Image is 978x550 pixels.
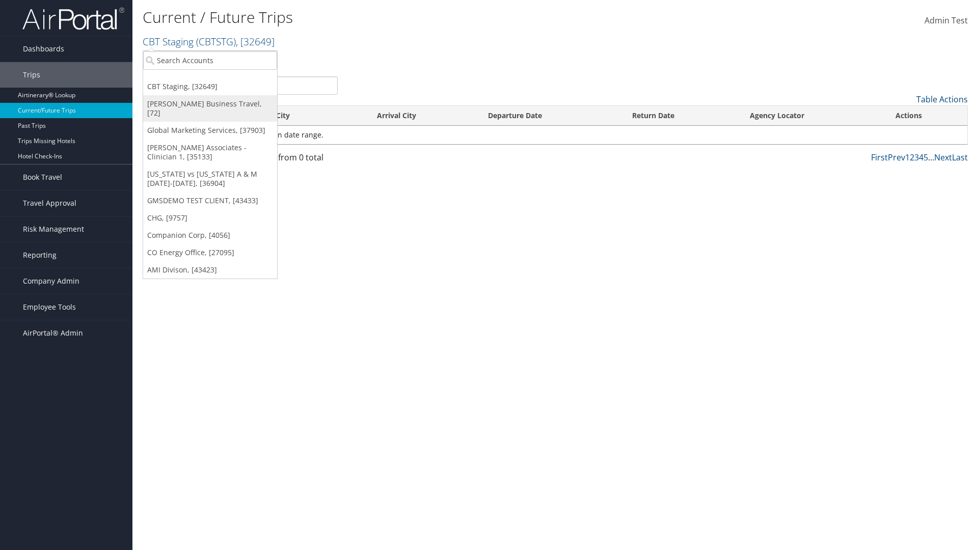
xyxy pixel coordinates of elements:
[143,53,693,67] p: Filter:
[23,164,62,190] span: Book Travel
[143,78,277,95] a: CBT Staging, [32649]
[916,94,968,105] a: Table Actions
[368,106,478,126] th: Arrival City: activate to sort column ascending
[479,106,623,126] th: Departure Date: activate to sort column descending
[22,7,124,31] img: airportal-logo.png
[925,5,968,37] a: Admin Test
[143,7,693,28] h1: Current / Future Trips
[143,227,277,244] a: Companion Corp, [4056]
[910,152,914,163] a: 2
[23,242,57,268] span: Reporting
[623,106,741,126] th: Return Date: activate to sort column ascending
[888,152,905,163] a: Prev
[143,166,277,192] a: [US_STATE] vs [US_STATE] A & M [DATE]-[DATE], [36904]
[741,106,886,126] th: Agency Locator: activate to sort column ascending
[928,152,934,163] span: …
[934,152,952,163] a: Next
[143,95,277,122] a: [PERSON_NAME] Business Travel, [72]
[23,36,64,62] span: Dashboards
[229,106,368,126] th: Departure City: activate to sort column ascending
[923,152,928,163] a: 5
[143,35,275,48] a: CBT Staging
[23,190,76,216] span: Travel Approval
[23,320,83,346] span: AirPortal® Admin
[23,294,76,320] span: Employee Tools
[23,268,79,294] span: Company Admin
[905,152,910,163] a: 1
[143,122,277,139] a: Global Marketing Services, [37903]
[886,106,967,126] th: Actions
[143,192,277,209] a: GMSDEMO TEST CLIENT, [43433]
[952,152,968,163] a: Last
[143,244,277,261] a: CO Energy Office, [27095]
[914,152,919,163] a: 3
[143,126,967,144] td: No Airtineraries found within the given date range.
[871,152,888,163] a: First
[143,209,277,227] a: CHG, [9757]
[23,62,40,88] span: Trips
[925,15,968,26] span: Admin Test
[143,51,277,70] input: Search Accounts
[143,261,277,279] a: AMI Divison, [43423]
[236,35,275,48] span: , [ 32649 ]
[196,35,236,48] span: ( CBTSTG )
[143,139,277,166] a: [PERSON_NAME] Associates - Clinician 1, [35133]
[919,152,923,163] a: 4
[23,216,84,242] span: Risk Management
